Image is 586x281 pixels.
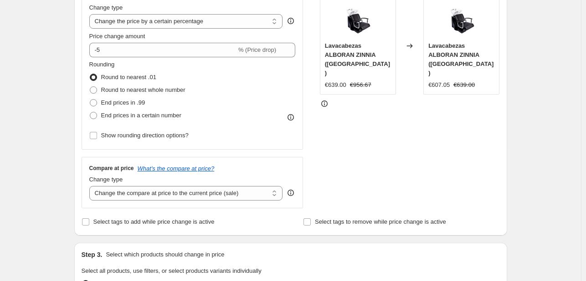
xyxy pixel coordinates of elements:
input: -15 [89,43,236,57]
span: Round to nearest whole number [101,86,185,93]
h3: Compare at price [89,165,134,172]
span: % (Price drop) [238,46,276,53]
span: Round to nearest .01 [101,74,156,80]
strike: €956.67 [350,80,371,90]
div: €607.05 [428,80,450,90]
img: LavacabezasALBORAN-ZINNIAnegro_80x.png [443,2,480,39]
span: Show rounding direction options? [101,132,189,139]
p: Select which products should change in price [106,250,224,259]
span: Select tags to remove while price change is active [315,218,446,225]
span: Select all products, use filters, or select products variants individually [82,267,262,274]
span: Select tags to add while price change is active [93,218,215,225]
span: Lavacabezas ALBORAN ZINNIA ([GEOGRAPHIC_DATA]) [325,42,390,76]
span: End prices in a certain number [101,112,181,119]
span: End prices in .99 [101,99,145,106]
strike: €639.00 [453,80,475,90]
span: Price change amount [89,33,145,40]
div: help [286,16,295,25]
span: Change type [89,4,123,11]
div: €639.00 [325,80,346,90]
span: Change type [89,176,123,183]
h2: Step 3. [82,250,103,259]
img: LavacabezasALBORAN-ZINNIAnegro_80x.png [339,2,376,39]
div: help [286,188,295,197]
span: Lavacabezas ALBORAN ZINNIA ([GEOGRAPHIC_DATA]) [428,42,493,76]
span: Rounding [89,61,115,68]
button: What's the compare at price? [138,165,215,172]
